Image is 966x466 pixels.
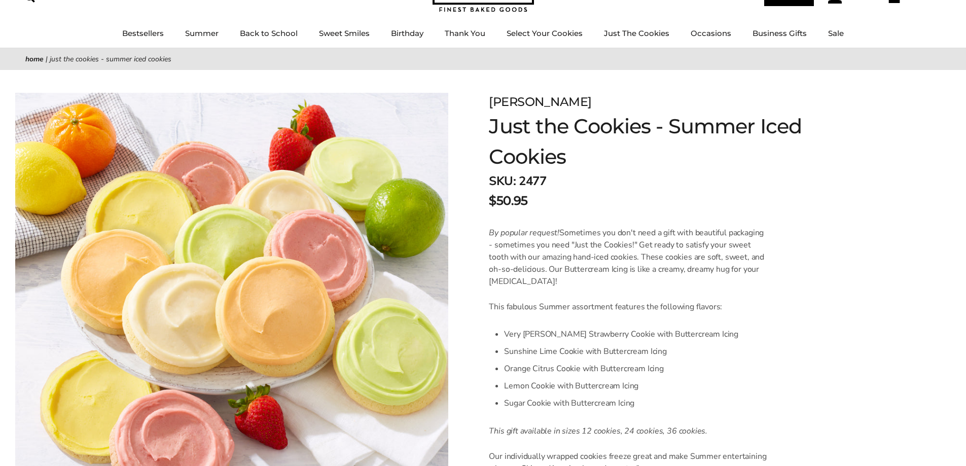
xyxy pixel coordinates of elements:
[489,227,766,288] p: Sometimes you don't need a gift with beautiful packaging - sometimes you need "Just the Cookies!"...
[185,28,219,38] a: Summer
[604,28,669,38] a: Just The Cookies
[519,173,546,189] span: 2477
[504,377,766,395] li: Lemon Cookie with Buttercream Icing
[319,28,370,38] a: Sweet Smiles
[691,28,731,38] a: Occasions
[489,111,812,172] h1: Just the Cookies - Summer Iced Cookies
[489,173,516,189] strong: SKU:
[504,326,766,343] li: Very [PERSON_NAME] Strawberry Cookie with Buttercream Icing
[489,192,527,210] span: $50.95
[50,54,171,64] span: Just the Cookies - Summer Iced Cookies
[828,28,844,38] a: Sale
[489,301,766,313] p: This fabulous Summer assortment features the following flavors:
[25,53,941,65] nav: breadcrumbs
[489,93,812,111] div: [PERSON_NAME]
[504,395,766,412] li: Sugar Cookie with Buttercream Icing
[46,54,48,64] span: |
[489,425,707,437] em: This gift available in sizes 12 cookies, 24 cookies, 36 cookies.
[504,343,766,360] li: Sunshine Lime Cookie with Buttercream Icing
[122,28,164,38] a: Bestsellers
[391,28,423,38] a: Birthday
[507,28,583,38] a: Select Your Cookies
[489,227,559,238] em: By popular request!
[8,427,105,458] iframe: Sign Up via Text for Offers
[753,28,807,38] a: Business Gifts
[240,28,298,38] a: Back to School
[504,360,766,377] li: Orange Citrus Cookie with Buttercream Icing
[445,28,485,38] a: Thank You
[25,54,44,64] a: Home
